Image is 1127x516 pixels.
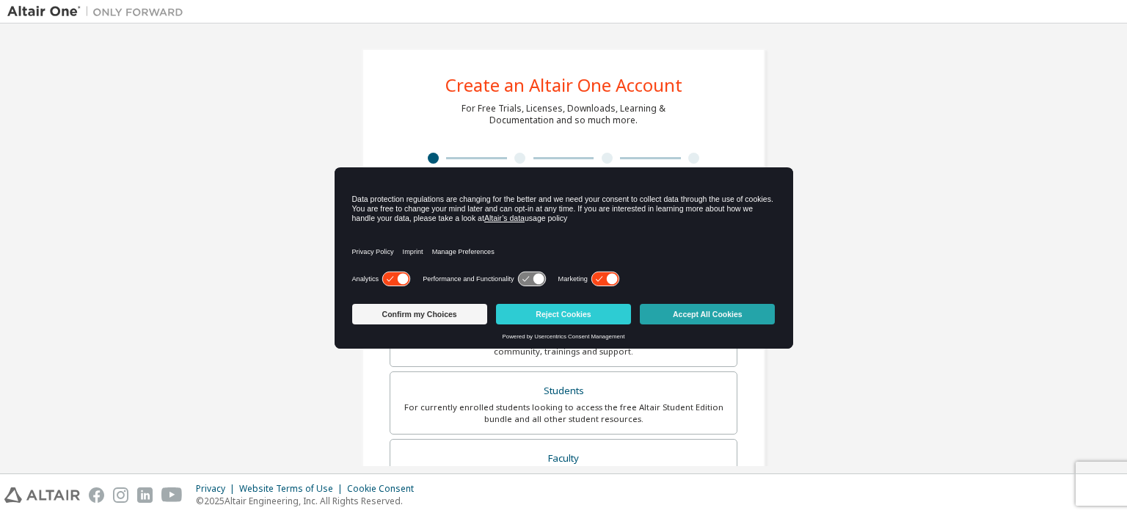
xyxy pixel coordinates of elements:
div: Create an Altair One Account [445,76,682,94]
div: For currently enrolled students looking to access the free Altair Student Edition bundle and all ... [399,401,728,425]
img: facebook.svg [89,487,104,503]
div: Faculty [399,448,728,469]
div: Cookie Consent [347,483,423,495]
img: altair_logo.svg [4,487,80,503]
img: linkedin.svg [137,487,153,503]
img: Altair One [7,4,191,19]
img: instagram.svg [113,487,128,503]
div: Students [399,381,728,401]
div: For Free Trials, Licenses, Downloads, Learning & Documentation and so much more. [462,103,665,126]
img: youtube.svg [161,487,183,503]
div: Privacy [196,483,239,495]
p: © 2025 Altair Engineering, Inc. All Rights Reserved. [196,495,423,507]
div: Website Terms of Use [239,483,347,495]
